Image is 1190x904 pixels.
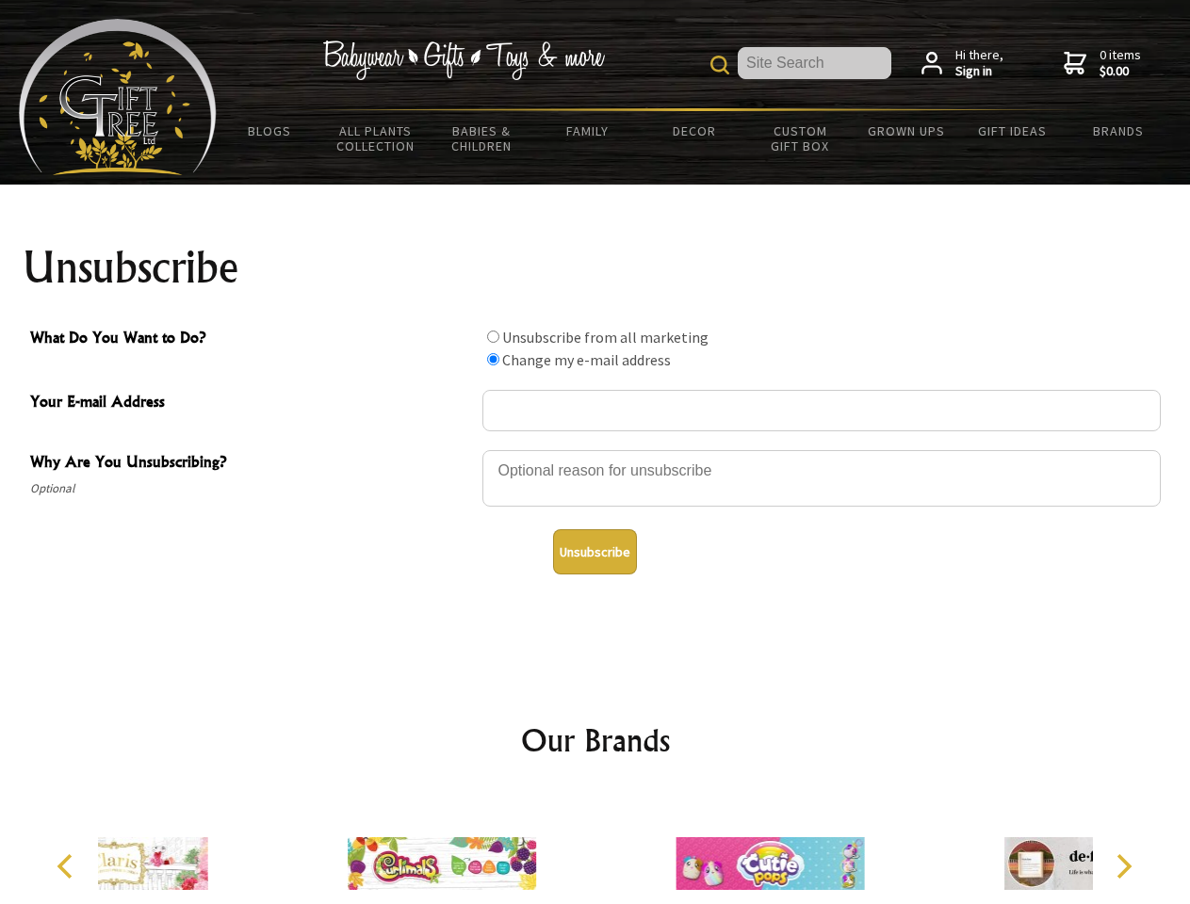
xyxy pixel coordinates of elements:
[1064,47,1141,80] a: 0 items$0.00
[30,450,473,477] span: Why Are You Unsubscribing?
[30,477,473,500] span: Optional
[535,111,642,151] a: Family
[487,353,499,365] input: What Do You Want to Do?
[19,19,217,175] img: Babyware - Gifts - Toys and more...
[1100,46,1141,80] span: 0 items
[710,56,729,74] img: product search
[30,326,473,353] span: What Do You Want to Do?
[747,111,854,166] a: Custom Gift Box
[955,63,1003,80] strong: Sign in
[1066,111,1172,151] a: Brands
[641,111,747,151] a: Decor
[482,390,1161,431] input: Your E-mail Address
[23,245,1168,290] h1: Unsubscribe
[1100,63,1141,80] strong: $0.00
[30,390,473,417] span: Your E-mail Address
[959,111,1066,151] a: Gift Ideas
[429,111,535,166] a: Babies & Children
[323,111,430,166] a: All Plants Collection
[322,40,605,80] img: Babywear - Gifts - Toys & more
[482,450,1161,507] textarea: Why Are You Unsubscribing?
[47,846,89,887] button: Previous
[1102,846,1144,887] button: Next
[921,47,1003,80] a: Hi there,Sign in
[853,111,959,151] a: Grown Ups
[955,47,1003,80] span: Hi there,
[738,47,891,79] input: Site Search
[502,350,671,369] label: Change my e-mail address
[502,328,709,347] label: Unsubscribe from all marketing
[217,111,323,151] a: BLOGS
[38,718,1153,763] h2: Our Brands
[553,529,637,574] button: Unsubscribe
[487,331,499,343] input: What Do You Want to Do?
